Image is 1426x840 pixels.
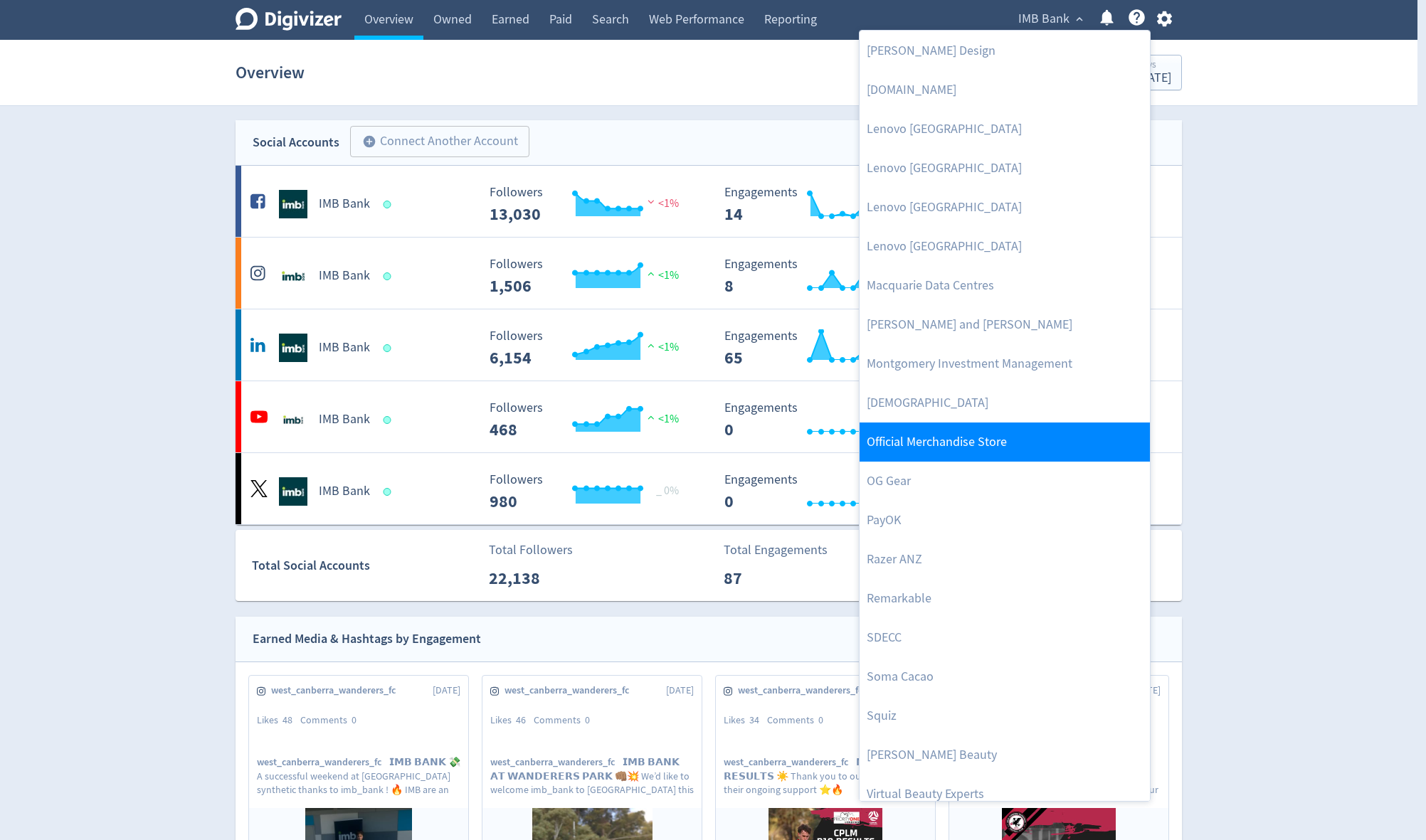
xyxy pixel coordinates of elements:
a: Official Merchandise Store [860,422,1150,462]
a: Soma Cacao [860,657,1150,696]
a: Razer ANZ [860,540,1150,579]
a: [DEMOGRAPHIC_DATA] [860,383,1150,422]
a: [PERSON_NAME] and [PERSON_NAME] [860,305,1150,344]
a: [DOMAIN_NAME] [860,70,1150,110]
a: Montgomery Investment Management [860,344,1150,383]
a: SDECC [860,618,1150,657]
a: Virtual Beauty Experts [860,775,1150,814]
a: Lenovo [GEOGRAPHIC_DATA] [860,188,1150,227]
a: OG Gear [860,462,1150,501]
a: [PERSON_NAME] Beauty [860,735,1150,775]
a: Lenovo [GEOGRAPHIC_DATA] [860,110,1150,149]
a: Lenovo [GEOGRAPHIC_DATA] [860,149,1150,188]
a: Lenovo [GEOGRAPHIC_DATA] [860,227,1150,266]
a: Remarkable [860,579,1150,618]
a: Macquarie Data Centres [860,266,1150,305]
a: Squiz [860,696,1150,735]
a: [PERSON_NAME] Design [860,31,1150,70]
a: PayOK [860,501,1150,540]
